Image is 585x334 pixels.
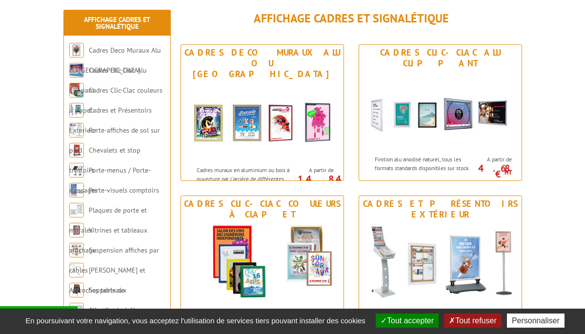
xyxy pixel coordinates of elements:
[20,316,370,325] span: En poursuivant votre navigation, vous acceptez l'utilisation de services tiers pouvant installer ...
[362,47,519,69] div: Cadres Clic-Clac Alu Clippant
[181,44,344,181] a: Cadres Deco Muraux Alu ou [GEOGRAPHIC_DATA] Cadres Deco Muraux Alu ou Bois Cadres muraux en alumi...
[69,46,161,75] a: Cadres Deco Muraux Alu ou [GEOGRAPHIC_DATA]
[181,196,344,332] a: Cadres Clic-Clac couleurs à clapet Cadres Clic-Clac couleurs à clapet La couleur un formidable ou...
[89,186,159,195] a: Porte-visuels comptoirs
[359,196,522,332] a: Cadres et Présentoirs Extérieur Cadres et Présentoirs Extérieur Attirez le regard des passants av...
[504,168,512,177] sup: HT
[69,246,159,275] a: Suspension affiches par câbles
[69,43,84,58] img: Cadres Deco Muraux Alu ou Bois
[69,166,151,195] a: Porte-menus / Porte-messages
[69,106,152,135] a: Cadres et Présentoirs Extérieur
[481,307,511,314] span: A partir de
[69,206,147,235] a: Plaques de porte et murales
[444,314,501,328] button: Tout refuser
[69,226,147,255] a: Vitrines et tableaux affichage
[69,126,160,155] a: Porte-affiches de sol sur pied
[181,12,522,25] h1: Affichage Cadres et Signalétique
[69,146,141,175] a: Chevalets et stop trottoirs
[89,306,152,314] a: Chevalets conférence
[84,15,150,31] a: Affichage Cadres et Signalétique
[183,198,341,220] div: Cadres Clic-Clac couleurs à clapet
[359,222,522,301] img: Cadres et Présentoirs Extérieur
[183,47,341,79] div: Cadres Deco Muraux Alu ou [GEOGRAPHIC_DATA]
[481,156,511,163] span: A partir de
[181,82,343,161] img: Cadres Deco Muraux Alu ou Bois
[375,155,478,172] p: Finition alu anodisé naturel, tous les formats standards disponibles sur stock.
[69,286,130,314] a: Supports de communication bois
[326,179,334,187] sup: HT
[69,86,162,115] a: Cadres Clic-Clac couleurs à clapet
[507,314,565,328] button: Personnaliser (fenêtre modale)
[359,71,522,150] img: Cadres Clic-Clac Alu Clippant
[69,66,147,95] a: Cadres Clic-Clac Alu Clippant
[359,44,522,181] a: Cadres Clic-Clac Alu Clippant Cadres Clic-Clac Alu Clippant Finition alu anodisé naturel, tous le...
[362,198,519,220] div: Cadres et Présentoirs Extérieur
[303,307,333,314] span: A partir de
[197,306,300,331] p: La couleur un formidable outil de communication pour véhiculer vos messages !
[303,166,333,174] span: A partir de
[69,266,145,295] a: [PERSON_NAME] et Accroches tableaux
[298,176,333,188] p: 14.84 €
[181,222,343,301] img: Cadres Clic-Clac couleurs à clapet
[197,166,300,208] p: Cadres muraux en aluminium ou bois à ouverture par l'arrière de différentes couleurs et dimension...
[375,306,478,331] p: Attirez le regard des passants avec notre gamme de présentoirs et PLV pour l'extérieur
[476,165,511,177] p: 4.68 €
[69,203,84,217] img: Plaques de porte et murales
[376,314,439,328] button: Tout accepter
